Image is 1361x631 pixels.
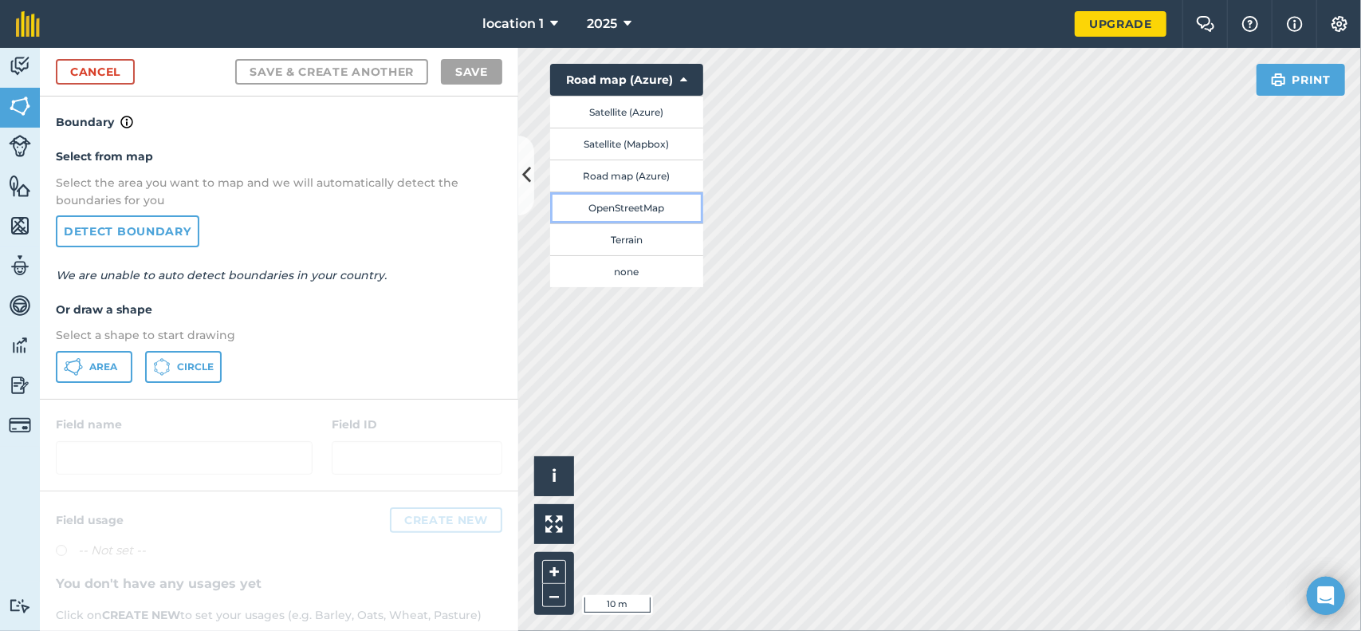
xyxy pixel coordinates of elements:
[89,361,117,373] span: Area
[16,11,40,37] img: fieldmargin Logo
[9,333,31,357] img: svg+xml;base64,PD94bWwgdmVyc2lvbj0iMS4wIiBlbmNvZGluZz0idXRmLTgiPz4KPCEtLSBHZW5lcmF0b3I6IEFkb2JlIE...
[534,456,574,496] button: i
[1196,16,1215,32] img: Two speech bubbles overlapping with the left bubble in the forefront
[542,560,566,584] button: +
[235,59,428,85] button: Save & Create Another
[9,54,31,78] img: svg+xml;base64,PD94bWwgdmVyc2lvbj0iMS4wIiBlbmNvZGluZz0idXRmLTgiPz4KPCEtLSBHZW5lcmF0b3I6IEFkb2JlIE...
[550,96,703,128] button: Satellite (Azure)
[145,351,222,383] button: Circle
[1241,16,1260,32] img: A question mark icon
[482,14,544,34] span: location 1
[9,135,31,157] img: svg+xml;base64,PD94bWwgdmVyc2lvbj0iMS4wIiBlbmNvZGluZz0idXRmLTgiPz4KPCEtLSBHZW5lcmF0b3I6IEFkb2JlIE...
[56,351,132,383] button: Area
[542,584,566,607] button: –
[177,361,214,373] span: Circle
[1257,64,1346,96] button: Print
[56,301,502,318] h4: Or draw a shape
[9,294,31,317] img: svg+xml;base64,PD94bWwgdmVyc2lvbj0iMS4wIiBlbmNvZGluZz0idXRmLTgiPz4KPCEtLSBHZW5lcmF0b3I6IEFkb2JlIE...
[56,174,502,210] p: Select the area you want to map and we will automatically detect the boundaries for you
[552,466,557,486] span: i
[1287,14,1303,34] img: svg+xml;base64,PHN2ZyB4bWxucz0iaHR0cDovL3d3dy53My5vcmcvMjAwMC9zdmciIHdpZHRoPSIxNyIgaGVpZ2h0PSIxNy...
[550,128,703,160] button: Satellite (Mapbox)
[550,223,703,255] button: Terrain
[40,97,518,132] h4: Boundary
[550,160,703,191] button: Road map (Azure)
[9,174,31,198] img: svg+xml;base64,PHN2ZyB4bWxucz0iaHR0cDovL3d3dy53My5vcmcvMjAwMC9zdmciIHdpZHRoPSI1NiIgaGVpZ2h0PSI2MC...
[56,148,502,165] h4: Select from map
[1330,16,1349,32] img: A cog icon
[56,326,502,344] p: Select a shape to start drawing
[56,59,135,85] a: Cancel
[1271,70,1286,89] img: svg+xml;base64,PHN2ZyB4bWxucz0iaHR0cDovL3d3dy53My5vcmcvMjAwMC9zdmciIHdpZHRoPSIxOSIgaGVpZ2h0PSIyNC...
[9,214,31,238] img: svg+xml;base64,PHN2ZyB4bWxucz0iaHR0cDovL3d3dy53My5vcmcvMjAwMC9zdmciIHdpZHRoPSI1NiIgaGVpZ2h0PSI2MC...
[9,598,31,613] img: svg+xml;base64,PD94bWwgdmVyc2lvbj0iMS4wIiBlbmNvZGluZz0idXRmLTgiPz4KPCEtLSBHZW5lcmF0b3I6IEFkb2JlIE...
[550,255,703,287] button: none
[56,268,387,282] em: We are unable to auto detect boundaries in your country.
[9,94,31,118] img: svg+xml;base64,PHN2ZyB4bWxucz0iaHR0cDovL3d3dy53My5vcmcvMjAwMC9zdmciIHdpZHRoPSI1NiIgaGVpZ2h0PSI2MC...
[1307,577,1345,615] div: Open Intercom Messenger
[441,59,502,85] button: Save
[550,64,703,96] button: Road map (Azure)
[1075,11,1166,37] a: Upgrade
[9,254,31,278] img: svg+xml;base64,PD94bWwgdmVyc2lvbj0iMS4wIiBlbmNvZGluZz0idXRmLTgiPz4KPCEtLSBHZW5lcmF0b3I6IEFkb2JlIE...
[587,14,617,34] span: 2025
[120,112,133,132] img: svg+xml;base64,PHN2ZyB4bWxucz0iaHR0cDovL3d3dy53My5vcmcvMjAwMC9zdmciIHdpZHRoPSIxNyIgaGVpZ2h0PSIxNy...
[545,515,563,533] img: Four arrows, one pointing top left, one top right, one bottom right and the last bottom left
[9,373,31,397] img: svg+xml;base64,PD94bWwgdmVyc2lvbj0iMS4wIiBlbmNvZGluZz0idXRmLTgiPz4KPCEtLSBHZW5lcmF0b3I6IEFkb2JlIE...
[9,414,31,436] img: svg+xml;base64,PD94bWwgdmVyc2lvbj0iMS4wIiBlbmNvZGluZz0idXRmLTgiPz4KPCEtLSBHZW5lcmF0b3I6IEFkb2JlIE...
[550,191,703,223] button: OpenStreetMap
[56,215,199,247] a: Detect boundary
